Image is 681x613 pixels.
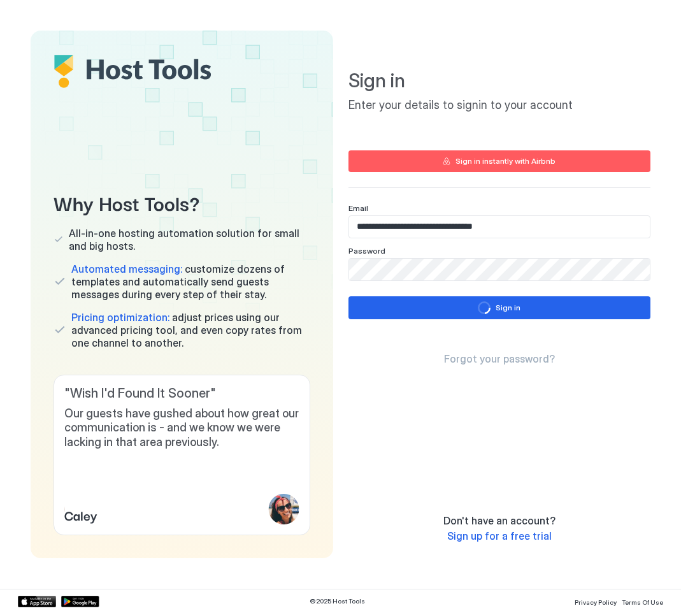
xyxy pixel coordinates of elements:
[61,596,99,607] a: Google Play Store
[447,530,552,542] span: Sign up for a free trial
[622,598,663,606] span: Terms Of Use
[444,352,555,365] span: Forgot your password?
[71,263,182,275] span: Automated messaging:
[64,407,299,450] span: Our guests have gushed about how great our communication is - and we know we were lacking in that...
[69,227,310,252] span: All-in-one hosting automation solution for small and big hosts.
[269,494,299,524] div: profile
[18,596,56,607] a: App Store
[64,505,97,524] span: Caley
[349,259,650,280] input: Input Field
[349,216,650,238] input: Input Field
[13,570,43,600] iframe: Intercom live chat
[348,98,651,113] span: Enter your details to signin to your account
[575,598,617,606] span: Privacy Policy
[496,302,520,314] div: Sign in
[348,150,651,172] button: Sign in instantly with Airbnb
[447,530,552,543] a: Sign up for a free trial
[443,514,556,527] span: Don't have an account?
[71,311,169,324] span: Pricing optimization:
[444,352,555,366] a: Forgot your password?
[455,155,556,167] div: Sign in instantly with Airbnb
[71,263,310,301] span: customize dozens of templates and automatically send guests messages during every step of their s...
[348,69,651,93] span: Sign in
[348,246,385,256] span: Password
[348,296,651,319] button: loadingSign in
[622,595,663,608] a: Terms Of Use
[64,386,299,401] span: " Wish I'd Found It Sooner "
[310,597,365,605] span: © 2025 Host Tools
[54,188,310,217] span: Why Host Tools?
[71,311,310,349] span: adjust prices using our advanced pricing tool, and even copy rates from one channel to another.
[575,595,617,608] a: Privacy Policy
[478,301,491,314] div: loading
[348,203,368,213] span: Email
